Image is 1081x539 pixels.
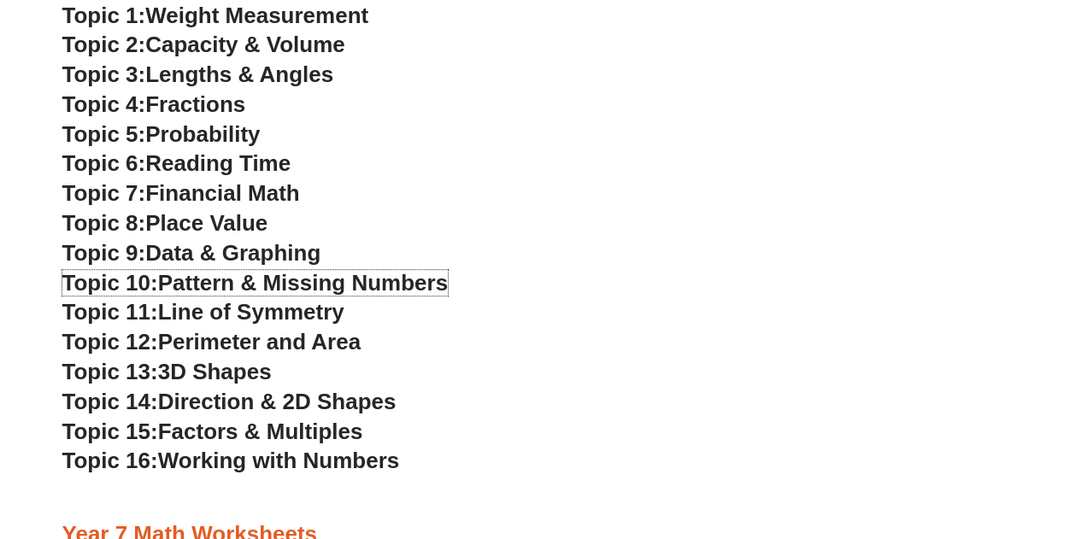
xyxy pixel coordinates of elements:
span: Weight Measurement [145,3,368,28]
a: Topic 13:3D Shapes [62,359,272,384]
span: Topic 10: [62,270,158,296]
a: Topic 11:Line of Symmetry [62,299,344,325]
span: Perimeter and Area [158,329,361,354]
span: Topic 15: [62,419,158,444]
span: Line of Symmetry [158,299,344,325]
a: Topic 8:Place Value [62,210,268,236]
a: Topic 3:Lengths & Angles [62,62,334,87]
span: Capacity & Volume [145,32,344,57]
span: Topic 2: [62,32,146,57]
a: Topic 14:Direction & 2D Shapes [62,389,397,414]
span: Topic 12: [62,329,158,354]
a: Topic 9:Data & Graphing [62,240,321,266]
span: Probability [145,121,260,147]
a: Topic 6:Reading Time [62,150,291,176]
a: Topic 10:Pattern & Missing Numbers [62,270,448,296]
span: Topic 6: [62,150,146,176]
span: Working with Numbers [158,448,399,473]
span: Topic 8: [62,210,146,236]
span: Topic 1: [62,3,146,28]
span: Topic 4: [62,91,146,117]
span: Direction & 2D Shapes [158,389,397,414]
span: Place Value [145,210,267,236]
span: Pattern & Missing Numbers [158,270,448,296]
span: Data & Graphing [145,240,320,266]
a: Topic 7:Financial Math [62,180,300,206]
span: Topic 3: [62,62,146,87]
a: Topic 12:Perimeter and Area [62,329,361,354]
span: Factors & Multiples [158,419,363,444]
span: Topic 9: [62,240,146,266]
a: Topic 5:Probability [62,121,261,147]
span: Topic 7: [62,180,146,206]
a: Topic 15:Factors & Multiples [62,419,363,444]
span: Topic 5: [62,121,146,147]
span: 3D Shapes [158,359,272,384]
a: Topic 2:Capacity & Volume [62,32,345,57]
span: Fractions [145,91,245,117]
span: Topic 14: [62,389,158,414]
span: Reading Time [145,150,291,176]
a: Topic 4:Fractions [62,91,246,117]
span: Topic 16: [62,448,158,473]
span: Topic 11: [62,299,158,325]
span: Topic 13: [62,359,158,384]
span: Financial Math [145,180,299,206]
iframe: Chat Widget [796,346,1081,539]
span: Lengths & Angles [145,62,333,87]
a: Topic 16:Working with Numbers [62,448,400,473]
a: Topic 1:Weight Measurement [62,3,369,28]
